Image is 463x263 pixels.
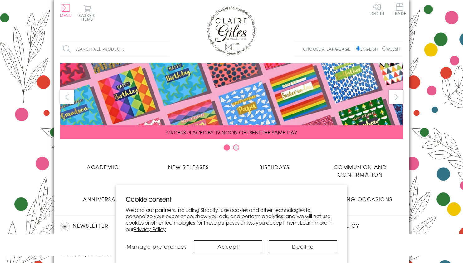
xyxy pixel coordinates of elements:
button: Manage preferences [126,240,188,253]
h2: Newsletter [60,222,166,231]
span: Academic [87,163,119,171]
a: Log In [369,3,384,15]
span: Wedding Occasions [328,195,392,203]
p: Choose a language: [303,46,355,52]
button: Menu [60,4,72,17]
button: prev [60,90,74,104]
span: Anniversary [83,195,123,203]
a: Academic [60,158,146,171]
button: Carousel Page 2 [233,144,239,151]
label: Welsh [382,46,400,52]
input: English [356,46,360,51]
a: Privacy Policy [134,225,166,233]
a: Trade [393,3,406,17]
input: Search [163,42,169,56]
a: Wedding Occasions [317,191,403,203]
img: Claire Giles Greetings Cards [207,6,256,56]
span: Trade [393,3,406,15]
span: New Releases [168,163,209,171]
a: Communion and Confirmation [317,158,403,178]
div: Carousel Pagination [60,144,403,154]
a: New Releases [146,158,232,171]
span: Communion and Confirmation [334,163,387,178]
span: Manage preferences [127,243,187,250]
span: 0 items [81,12,96,22]
button: Decline [269,240,337,253]
p: We and our partners, including Shopify, use cookies and other technologies to personalize your ex... [126,207,337,232]
a: Birthdays [232,158,317,171]
span: Menu [60,12,72,18]
button: Basket0 items [79,5,96,21]
button: next [389,90,403,104]
span: ORDERS PLACED BY 12 NOON GET SENT THE SAME DAY [166,129,297,136]
input: Welsh [382,46,386,51]
label: English [356,46,381,52]
span: Birthdays [259,163,289,171]
button: Carousel Page 1 (Current Slide) [224,144,230,151]
h2: Cookie consent [126,195,337,203]
input: Search all products [60,42,169,56]
button: Accept [194,240,262,253]
a: Anniversary [60,191,146,203]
